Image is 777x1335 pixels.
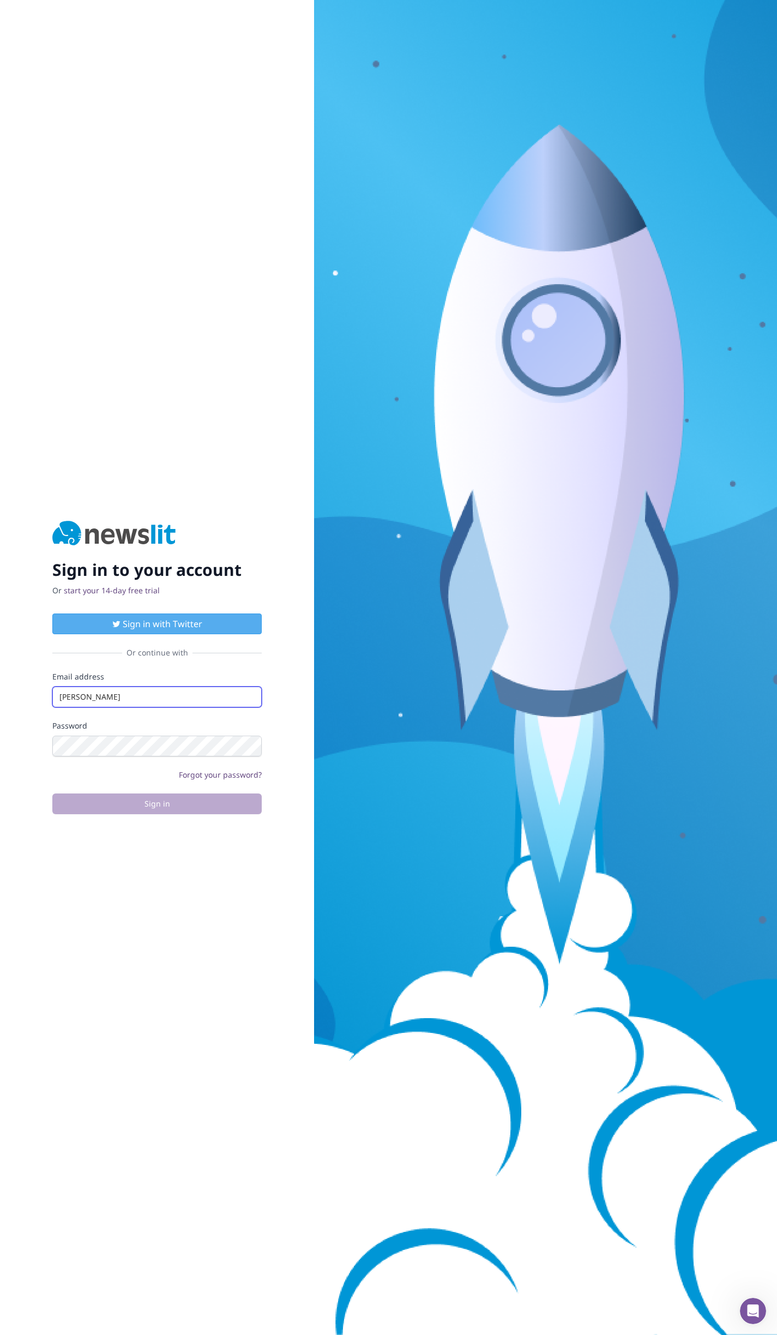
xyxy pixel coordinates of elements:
button: Sign in with Twitter [52,614,262,634]
label: Password [52,720,262,731]
h2: Sign in to your account [52,560,262,580]
p: Or [52,585,262,596]
img: Newslit [52,521,176,547]
a: start your 14-day free trial [64,585,160,596]
span: Or continue with [122,647,192,658]
iframe: Intercom live chat [740,1298,766,1324]
label: Email address [52,671,262,682]
button: Sign in [52,793,262,814]
a: Forgot your password? [179,769,262,780]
